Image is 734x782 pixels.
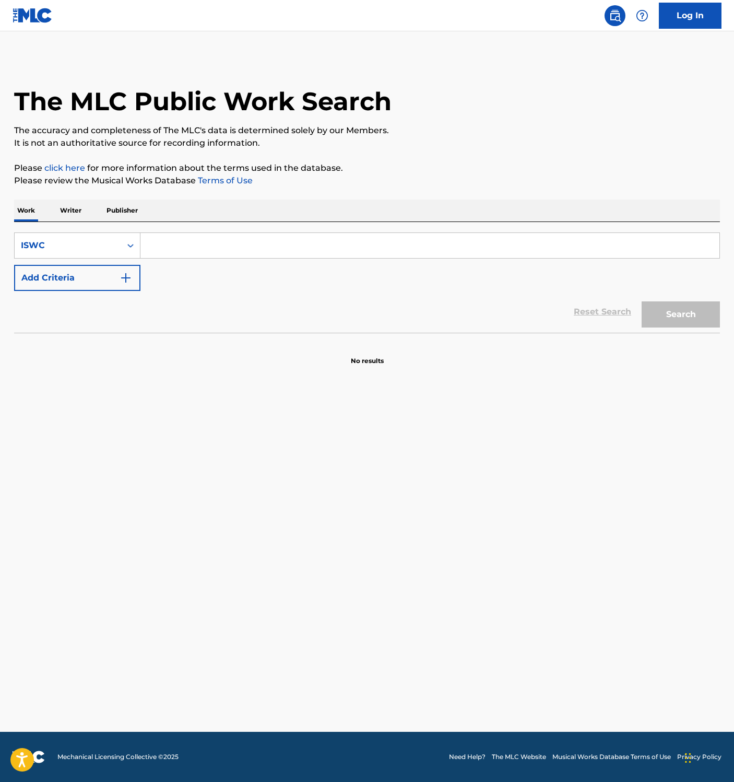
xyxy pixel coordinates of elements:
img: help [636,9,648,22]
div: ISWC [21,239,115,252]
iframe: Resource Center [705,558,734,642]
a: Need Help? [449,752,486,762]
p: Writer [57,200,85,221]
p: The accuracy and completeness of The MLC's data is determined solely by our Members. [14,124,720,137]
a: Terms of Use [196,176,253,185]
a: Musical Works Database Terms of Use [552,752,671,762]
img: logo [13,751,45,763]
a: Public Search [605,5,625,26]
p: Please review the Musical Works Database [14,174,720,187]
a: click here [44,163,85,173]
p: Work [14,200,38,221]
div: Drag [685,742,691,774]
p: Please for more information about the terms used in the database. [14,162,720,174]
p: It is not an authoritative source for recording information. [14,137,720,149]
a: Privacy Policy [677,752,721,762]
span: Mechanical Licensing Collective © 2025 [57,752,179,762]
button: Add Criteria [14,265,140,291]
img: search [609,9,621,22]
form: Search Form [14,232,720,333]
p: Publisher [103,200,141,221]
iframe: Chat Widget [682,732,734,782]
p: No results [351,344,384,366]
div: Help [632,5,653,26]
h1: The MLC Public Work Search [14,86,392,117]
a: Log In [659,3,721,29]
img: MLC Logo [13,8,53,23]
img: 9d2ae6d4665cec9f34b9.svg [120,272,132,284]
a: The MLC Website [492,752,546,762]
